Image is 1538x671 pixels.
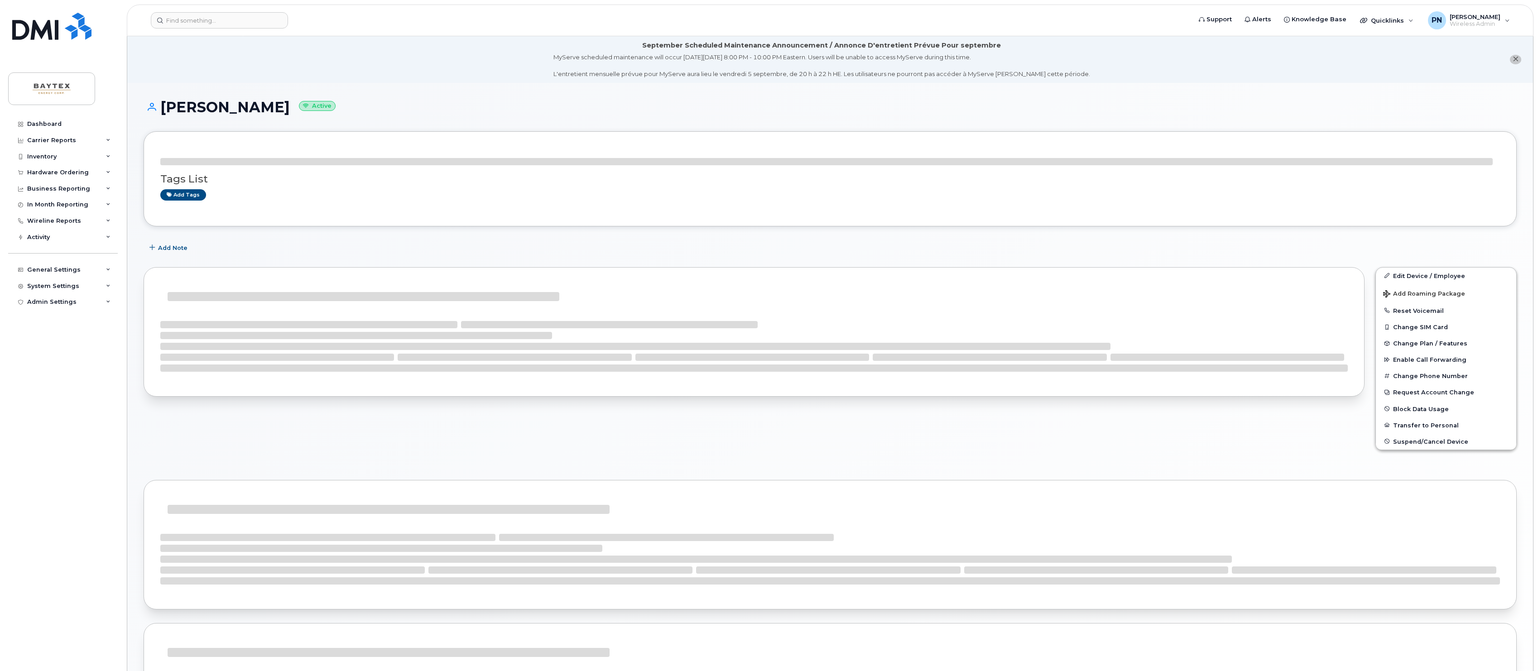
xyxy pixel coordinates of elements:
[1376,384,1516,400] button: Request Account Change
[1376,284,1516,302] button: Add Roaming Package
[1376,433,1516,450] button: Suspend/Cancel Device
[144,240,195,256] button: Add Note
[144,99,1517,115] h1: [PERSON_NAME]
[299,101,336,111] small: Active
[1376,302,1516,319] button: Reset Voicemail
[1393,438,1468,445] span: Suspend/Cancel Device
[1376,268,1516,284] a: Edit Device / Employee
[160,189,206,201] a: Add tags
[642,41,1001,50] div: September Scheduled Maintenance Announcement / Annonce D'entretient Prévue Pour septembre
[1393,340,1467,347] span: Change Plan / Features
[1393,356,1466,363] span: Enable Call Forwarding
[1383,290,1465,299] span: Add Roaming Package
[1376,335,1516,351] button: Change Plan / Features
[1376,351,1516,368] button: Enable Call Forwarding
[160,173,1500,185] h3: Tags List
[1510,55,1521,64] button: close notification
[158,244,187,252] span: Add Note
[1376,401,1516,417] button: Block Data Usage
[1376,319,1516,335] button: Change SIM Card
[1376,417,1516,433] button: Transfer to Personal
[553,53,1090,78] div: MyServe scheduled maintenance will occur [DATE][DATE] 8:00 PM - 10:00 PM Eastern. Users will be u...
[1376,368,1516,384] button: Change Phone Number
